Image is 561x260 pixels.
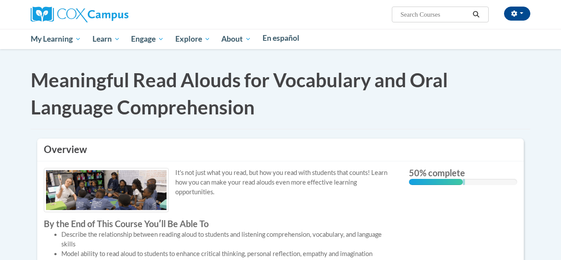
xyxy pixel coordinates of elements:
[504,7,530,21] button: Account Settings
[170,29,216,49] a: Explore
[31,68,448,118] span: Meaningful Read Alouds for Vocabulary and Oral Language Comprehension
[175,34,210,44] span: Explore
[472,11,480,18] i: 
[44,219,396,228] label: By the End of This Course Youʹll Be Able To
[409,168,518,178] label: 50% complete
[31,10,128,18] a: Cox Campus
[131,34,164,44] span: Engage
[463,179,465,185] div: 0.001%
[31,34,81,44] span: My Learning
[44,168,169,212] img: Course logo image
[61,249,396,259] li: Model ability to read aloud to students to enhance critical thinking, personal reflection, empath...
[125,29,170,49] a: Engage
[44,143,517,157] h3: Overview
[25,29,87,49] a: My Learning
[216,29,257,49] a: About
[61,230,396,249] li: Describe the relationship between reading aloud to students and listening comprehension, vocabula...
[400,9,470,20] input: Search Courses
[92,34,120,44] span: Learn
[24,29,537,49] div: Main menu
[87,29,126,49] a: Learn
[44,168,396,197] p: It's not just what you read, but how you read with students that counts! Learn how you can make y...
[257,29,305,47] a: En español
[31,7,128,22] img: Cox Campus
[409,179,463,185] div: 50% complete
[470,9,483,20] button: Search
[263,33,299,43] span: En español
[221,34,251,44] span: About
